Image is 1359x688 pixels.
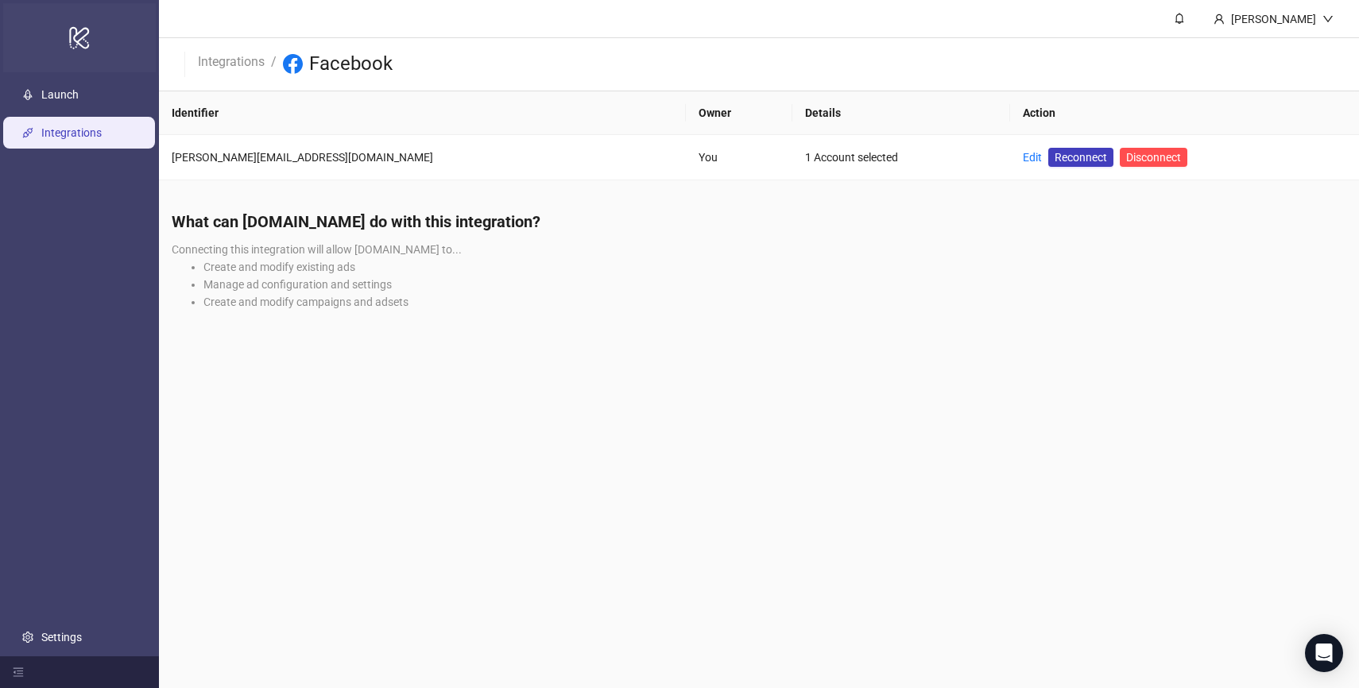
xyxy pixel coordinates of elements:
[309,52,393,77] h3: Facebook
[1126,151,1181,164] span: Disconnect
[13,667,24,678] span: menu-fold
[41,88,79,101] a: Launch
[1225,10,1322,28] div: [PERSON_NAME]
[203,258,1346,276] li: Create and modify existing ads
[699,149,780,166] div: You
[172,243,462,256] span: Connecting this integration will allow [DOMAIN_NAME] to...
[686,91,792,135] th: Owner
[1010,91,1359,135] th: Action
[203,276,1346,293] li: Manage ad configuration and settings
[1174,13,1185,24] span: bell
[203,293,1346,311] li: Create and modify campaigns and adsets
[41,631,82,644] a: Settings
[1055,149,1107,166] span: Reconnect
[1023,151,1042,164] a: Edit
[159,91,686,135] th: Identifier
[172,211,1346,233] h4: What can [DOMAIN_NAME] do with this integration?
[805,149,997,166] div: 1 Account selected
[41,126,102,139] a: Integrations
[1305,634,1343,672] div: Open Intercom Messenger
[195,52,268,69] a: Integrations
[792,91,1010,135] th: Details
[1214,14,1225,25] span: user
[1048,148,1113,167] a: Reconnect
[172,149,673,166] div: [PERSON_NAME][EMAIL_ADDRESS][DOMAIN_NAME]
[1322,14,1334,25] span: down
[271,52,277,77] li: /
[1120,148,1187,167] button: Disconnect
